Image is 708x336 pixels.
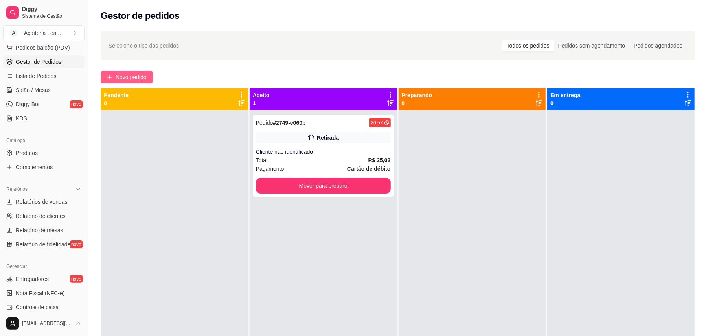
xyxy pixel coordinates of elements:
span: plus [107,74,112,80]
div: Pedidos agendados [629,40,687,51]
a: Relatório de mesas [3,224,85,236]
a: Controle de caixa [3,301,85,314]
strong: R$ 25,02 [368,157,391,163]
span: Relatórios de vendas [16,198,68,206]
span: Entregadores [16,275,49,283]
a: KDS [3,112,85,125]
span: Relatório de fidelidade [16,240,70,248]
a: Gestor de Pedidos [3,55,85,68]
a: Relatórios de vendas [3,196,85,208]
span: Lista de Pedidos [16,72,57,80]
span: Complementos [16,163,53,171]
span: Nota Fiscal (NFC-e) [16,289,64,297]
span: Pedidos balcão (PDV) [16,44,70,52]
a: Complementos [3,161,85,174]
span: Salão / Mesas [16,86,51,94]
a: Diggy Botnovo [3,98,85,111]
button: Mover para preparo [256,178,391,194]
span: Sistema de Gestão [22,13,81,19]
p: Aceito [253,91,270,99]
div: Retirada [317,134,339,142]
div: 20:57 [371,120,383,126]
a: Lista de Pedidos [3,70,85,82]
span: Gestor de Pedidos [16,58,61,66]
span: [EMAIL_ADDRESS][DOMAIN_NAME] [22,320,72,327]
span: Controle de caixa [16,303,59,311]
p: 1 [253,99,270,107]
span: Produtos [16,149,38,157]
span: Relatório de mesas [16,226,63,234]
span: Diggy Bot [16,100,40,108]
button: Novo pedido [101,71,153,83]
span: Pedido [256,120,273,126]
a: Nota Fiscal (NFC-e) [3,287,85,299]
a: Relatório de clientes [3,210,85,222]
span: Diggy [22,6,81,13]
p: Pendente [104,91,129,99]
span: Total [256,156,268,164]
p: 0 [104,99,129,107]
a: Salão / Mesas [3,84,85,96]
h2: Gestor de pedidos [101,9,180,22]
button: [EMAIL_ADDRESS][DOMAIN_NAME] [3,314,85,333]
strong: Cartão de débito [347,166,390,172]
div: Gerenciar [3,260,85,273]
span: A [10,29,18,37]
p: 0 [402,99,432,107]
div: Catálogo [3,134,85,147]
span: Pagamento [256,164,284,173]
span: Relatórios [6,186,28,192]
strong: # 2749-e060b [273,120,305,126]
span: KDS [16,114,27,122]
div: Pedidos sem agendamento [554,40,629,51]
p: Em entrega [550,91,580,99]
button: Pedidos balcão (PDV) [3,41,85,54]
span: Relatório de clientes [16,212,66,220]
a: DiggySistema de Gestão [3,3,85,22]
p: Preparando [402,91,432,99]
button: Select a team [3,25,85,41]
a: Produtos [3,147,85,159]
div: Cliente não identificado [256,148,391,156]
div: Todos os pedidos [502,40,554,51]
div: Açaíteria Leã ... [24,29,61,37]
a: Entregadoresnovo [3,273,85,285]
p: 0 [550,99,580,107]
a: Relatório de fidelidadenovo [3,238,85,251]
span: Novo pedido [116,73,147,81]
span: Selecione o tipo dos pedidos [108,41,179,50]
